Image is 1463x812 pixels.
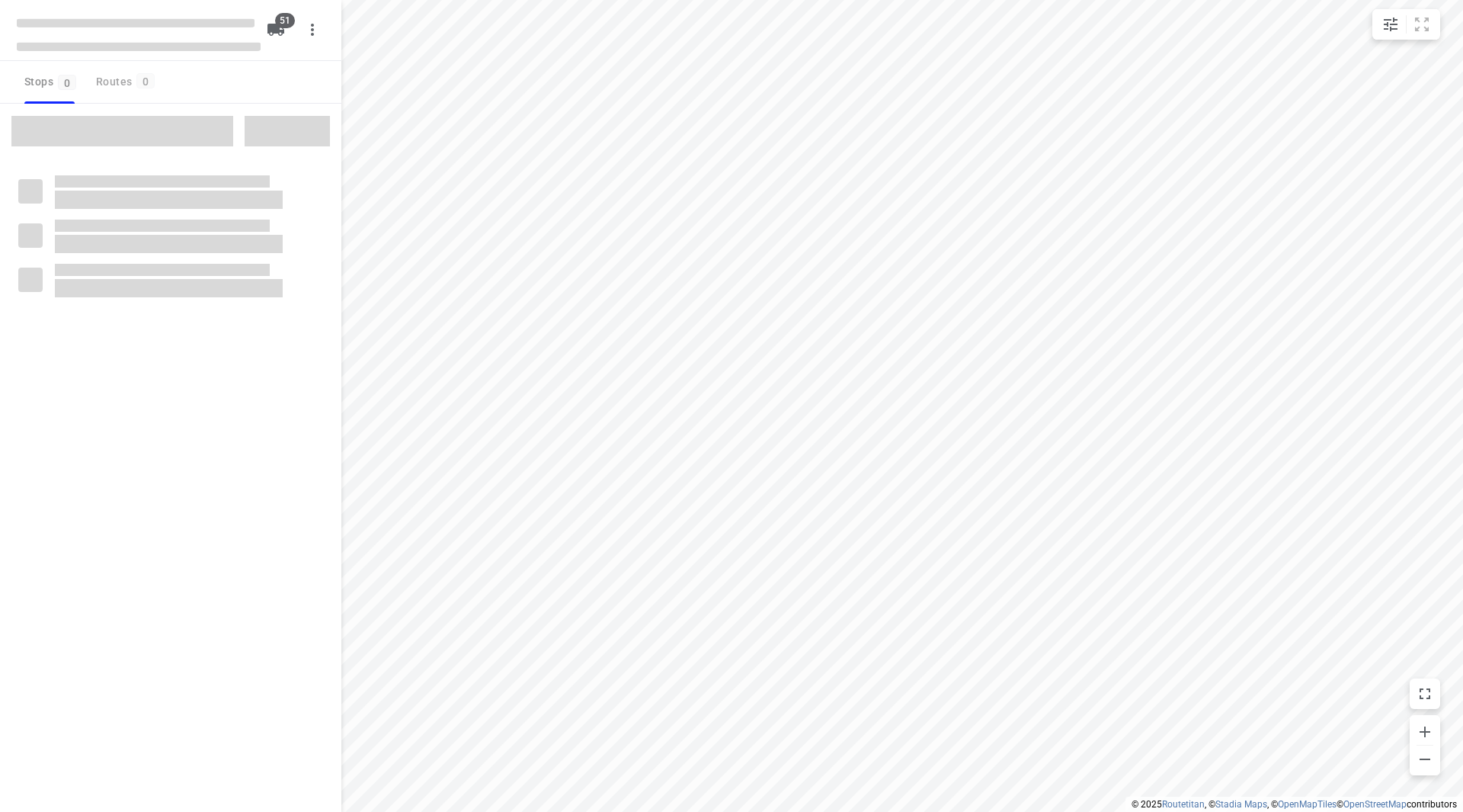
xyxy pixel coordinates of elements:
a: Stadia Maps [1215,799,1267,810]
a: OpenMapTiles [1278,799,1337,810]
a: Routetitan [1162,799,1205,810]
button: Map settings [1375,9,1406,40]
a: OpenStreetMap [1343,799,1407,810]
div: small contained button group [1372,9,1440,40]
li: © 2025 , © , © © contributors [1132,799,1457,810]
